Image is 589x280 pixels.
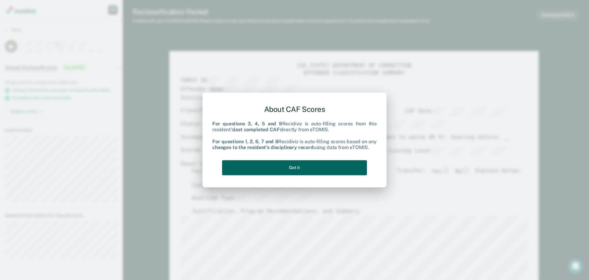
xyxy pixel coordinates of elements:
[212,100,377,119] div: About CAF Scores
[212,144,314,150] b: changes to the resident's disciplinary record
[234,127,279,133] b: last completed CAF
[222,160,367,175] button: Got it
[212,121,377,151] div: Recidiviz is auto-filling scores from this resident's directly from eTOMIS. Recidiviz is auto-fil...
[212,121,282,127] b: For questions 3, 4, 5 and 9
[212,139,278,144] b: For questions 1, 2, 6, 7 and 8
